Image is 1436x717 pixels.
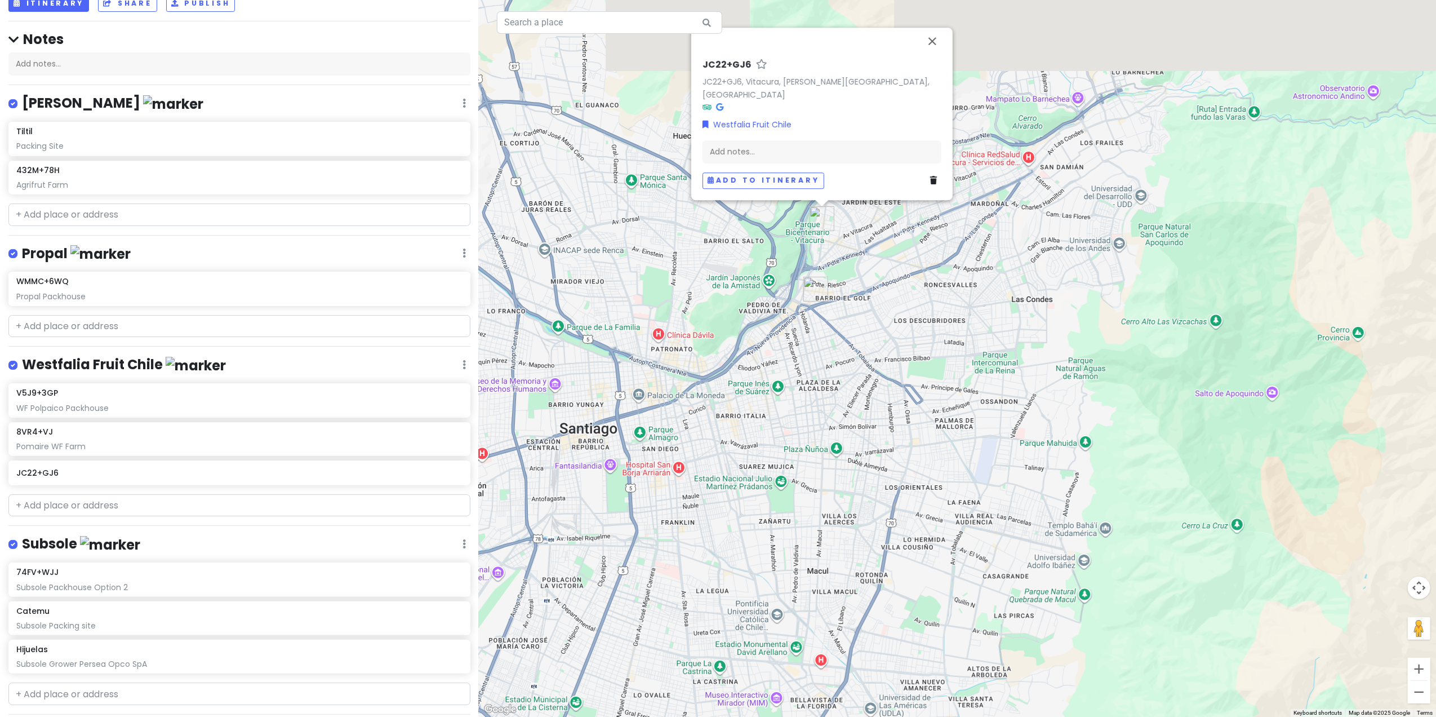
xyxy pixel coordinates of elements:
[16,141,462,151] div: Packing Site
[16,388,58,398] h6: V5J9+3GP
[22,245,131,263] h4: Propal
[919,28,946,55] button: Close
[703,104,712,112] i: Tripadvisor
[166,357,226,374] img: marker
[1349,710,1410,716] span: Map data ©2025 Google
[16,644,48,654] h6: Hijuelas
[16,606,50,616] h6: Catemu
[1408,658,1430,680] button: Zoom in
[16,621,462,631] div: Subsole Packing site
[1293,709,1342,717] button: Keyboard shortcuts
[16,180,462,190] div: Agrifrut Farm
[805,202,839,236] div: JC22+GJ6
[1408,617,1430,640] button: Drag Pegman onto the map to open Street View
[8,203,470,226] input: + Add place or address
[16,126,33,136] h6: Tiltil
[703,140,941,164] div: Add notes...
[703,172,824,189] button: Add to itinerary
[930,175,941,187] a: Delete place
[16,291,462,302] div: Propal Packhouse
[703,118,792,131] a: Westfalia Fruit Chile
[482,702,519,717] img: Google
[1408,681,1430,703] button: Zoom out
[16,582,462,592] div: Subsole Packhouse Option 2
[16,403,462,413] div: WF Polpaico Packhouse
[16,441,462,452] div: Pomaire WF Farm
[1408,577,1430,599] button: Map camera controls
[8,683,470,705] input: + Add place or address
[22,356,226,374] h4: Westfalia Fruit Chile
[8,315,470,338] input: + Add place or address
[8,30,470,48] h4: Notes
[716,104,723,112] i: Google Maps
[22,94,203,113] h4: [PERSON_NAME]
[70,245,131,263] img: marker
[16,165,60,175] h6: 432M+78H
[143,95,203,113] img: marker
[80,536,140,554] img: marker
[497,11,722,34] input: Search a place
[703,59,752,71] h6: JC22+GJ6
[16,276,69,286] h6: WMMC+6WQ
[1417,710,1433,716] a: Terms (opens in new tab)
[482,702,519,717] a: Open this area in Google Maps (opens a new window)
[22,535,140,554] h4: Subsole
[16,468,462,478] h6: JC22+GJ6
[799,272,833,306] div: Roger de Flor
[756,59,767,71] a: Star place
[8,494,470,517] input: + Add place or address
[16,427,53,437] h6: 8VR4+VJ
[8,52,470,76] div: Add notes...
[16,659,462,669] div: Subsole Grower Persea Opco SpA
[703,76,930,100] a: JC22+GJ6, Vitacura, [PERSON_NAME][GEOGRAPHIC_DATA], [GEOGRAPHIC_DATA]
[16,567,59,577] h6: 74FV+WJJ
